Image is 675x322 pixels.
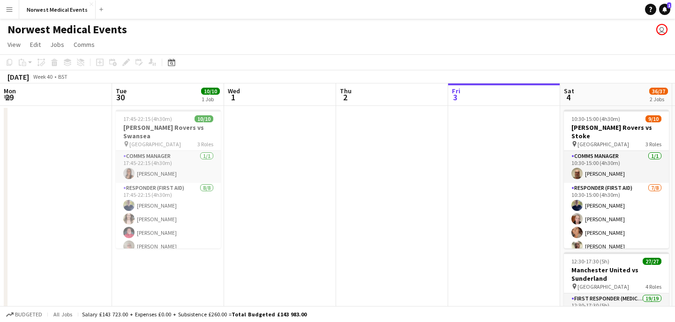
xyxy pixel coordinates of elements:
a: 1 [659,4,670,15]
span: 3 [450,92,460,103]
span: Total Budgeted £143 983.00 [232,311,307,318]
button: Budgeted [5,309,44,320]
app-job-card: 17:45-22:15 (4h30m)10/10[PERSON_NAME] Rovers vs Swansea [GEOGRAPHIC_DATA]3 RolesComms Manager1/11... [116,110,221,248]
span: View [7,40,21,49]
span: 1 [667,2,671,8]
span: 30 [114,92,127,103]
app-card-role: Responder (First Aid)8/817:45-22:15 (4h30m)[PERSON_NAME][PERSON_NAME][PERSON_NAME][PERSON_NAME] [116,183,221,310]
div: [DATE] [7,72,29,82]
span: Comms [74,40,95,49]
span: 4 [562,92,574,103]
div: BST [58,73,67,80]
h3: Manchester United vs Sunderland [564,266,669,283]
span: Week 40 [31,73,54,80]
span: 12:30-17:30 (5h) [571,258,609,265]
span: 10/10 [195,115,213,122]
span: 3 Roles [197,141,213,148]
span: 36/37 [649,88,668,95]
span: Budgeted [15,311,42,318]
span: 9/10 [645,115,661,122]
span: 10:30-15:00 (4h30m) [571,115,620,122]
span: 10/10 [201,88,220,95]
span: Sat [564,87,574,95]
span: 27/27 [643,258,661,265]
a: Edit [26,38,45,51]
app-card-role: Responder (First Aid)7/810:30-15:00 (4h30m)[PERSON_NAME][PERSON_NAME][PERSON_NAME][PERSON_NAME] [564,183,669,310]
span: Edit [30,40,41,49]
div: Salary £143 723.00 + Expenses £0.00 + Subsistence £260.00 = [82,311,307,318]
a: View [4,38,24,51]
span: [GEOGRAPHIC_DATA] [129,141,181,148]
app-card-role: Comms Manager1/110:30-15:00 (4h30m)[PERSON_NAME] [564,151,669,183]
span: Wed [228,87,240,95]
span: Tue [116,87,127,95]
span: 29 [2,92,16,103]
span: 3 Roles [645,141,661,148]
span: Thu [340,87,352,95]
span: [GEOGRAPHIC_DATA] [577,283,629,290]
span: 2 [338,92,352,103]
a: Comms [70,38,98,51]
h1: Norwest Medical Events [7,22,127,37]
div: 2 Jobs [650,96,667,103]
span: 17:45-22:15 (4h30m) [123,115,172,122]
div: 1 Job [202,96,219,103]
app-card-role: Comms Manager1/117:45-22:15 (4h30m)[PERSON_NAME] [116,151,221,183]
span: Jobs [50,40,64,49]
a: Jobs [46,38,68,51]
span: 4 Roles [645,283,661,290]
span: Fri [452,87,460,95]
button: Norwest Medical Events [19,0,96,19]
h3: [PERSON_NAME] Rovers vs Stoke [564,123,669,140]
app-job-card: 10:30-15:00 (4h30m)9/10[PERSON_NAME] Rovers vs Stoke [GEOGRAPHIC_DATA]3 RolesComms Manager1/110:3... [564,110,669,248]
span: Mon [4,87,16,95]
span: [GEOGRAPHIC_DATA] [577,141,629,148]
h3: [PERSON_NAME] Rovers vs Swansea [116,123,221,140]
app-user-avatar: Rory Murphy [656,24,667,35]
span: 1 [226,92,240,103]
span: All jobs [52,311,74,318]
